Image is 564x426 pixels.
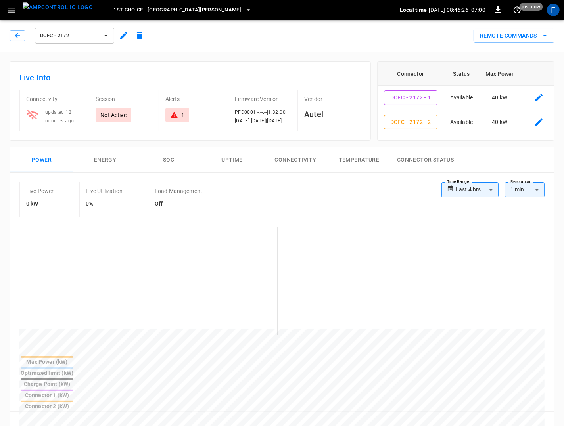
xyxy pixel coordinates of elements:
[479,86,520,110] td: 40 kW
[113,6,241,15] span: 1st Choice - [GEOGRAPHIC_DATA][PERSON_NAME]
[479,62,520,86] th: Max Power
[235,109,287,124] span: PFD0001|-.--.--|1.32.00|[DATE]|[DATE]|[DATE]
[35,28,114,44] button: DCFC - 2172
[165,95,222,103] p: Alerts
[40,31,99,40] span: DCFC - 2172
[444,86,479,110] td: Available
[505,182,545,197] div: 1 min
[200,147,264,173] button: Uptime
[73,147,137,173] button: Energy
[479,110,520,135] td: 40 kW
[444,110,479,135] td: Available
[511,4,524,16] button: set refresh interval
[547,4,560,16] div: profile-icon
[26,95,82,103] p: Connectivity
[45,109,74,124] span: updated 12 minutes ago
[26,200,54,208] h6: 0 kW
[474,29,554,43] button: Remote Commands
[384,90,437,105] button: DCFC - 2172 - 1
[155,200,202,208] h6: Off
[384,115,437,130] button: DCFC - 2172 - 2
[520,3,543,11] span: just now
[304,95,361,103] p: Vendor
[456,182,499,197] div: Last 4 hrs
[155,187,202,195] p: Load Management
[235,95,291,103] p: Firmware Version
[19,71,361,84] h6: Live Info
[327,147,391,173] button: Temperature
[23,2,93,12] img: ampcontrol.io logo
[429,6,485,14] p: [DATE] 08:46:26 -07:00
[86,200,123,208] h6: 0%
[391,147,460,173] button: Connector Status
[474,29,554,43] div: remote commands options
[400,6,427,14] p: Local time
[444,62,479,86] th: Status
[378,62,444,86] th: Connector
[26,187,54,195] p: Live Power
[304,108,361,120] h6: Autel
[264,147,327,173] button: Connectivity
[10,147,73,173] button: Power
[86,187,123,195] p: Live Utilization
[510,179,530,185] label: Resolution
[100,111,127,119] p: Not Active
[96,95,152,103] p: Session
[110,2,255,18] button: 1st Choice - [GEOGRAPHIC_DATA][PERSON_NAME]
[181,111,184,119] div: 1
[378,62,558,134] table: connector table
[137,147,200,173] button: SOC
[447,179,469,185] label: Time Range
